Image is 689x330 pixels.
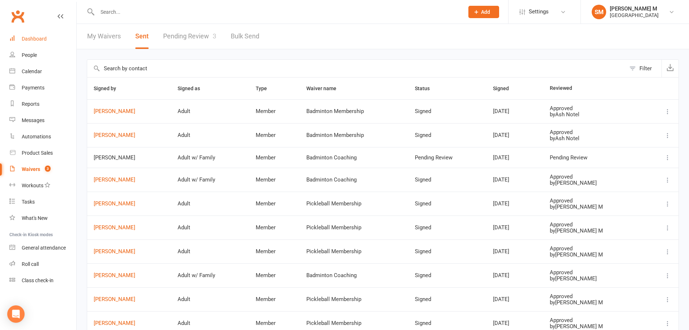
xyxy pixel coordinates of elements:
[550,300,639,306] div: by [PERSON_NAME] M
[94,177,165,183] a: [PERSON_NAME]
[550,155,639,161] div: Pending Review
[550,204,639,210] div: by [PERSON_NAME] M
[306,272,402,279] div: Badminton Coaching
[45,166,51,172] span: 3
[94,296,165,302] a: [PERSON_NAME]
[529,4,549,20] span: Settings
[550,252,639,258] div: by [PERSON_NAME] M
[306,155,402,161] div: Badminton Coaching
[408,263,486,287] td: Signed
[231,24,259,49] a: Bulk Send
[22,52,37,58] div: People
[550,270,639,276] div: Approved
[94,272,165,279] a: [PERSON_NAME]
[9,240,76,256] a: General attendance kiosk mode
[408,239,486,263] td: Signed
[493,272,509,279] span: [DATE]
[87,60,626,77] input: Search by contact
[306,225,402,231] div: Pickleball Membership
[22,117,44,123] div: Messages
[171,216,249,239] td: Adult
[94,225,165,231] a: [PERSON_NAME]
[22,68,42,74] div: Calendar
[306,248,402,255] div: Pickleball Membership
[249,216,300,239] td: Member
[550,135,639,142] div: by Ash Notel
[22,183,43,188] div: Workouts
[249,123,300,147] td: Member
[94,320,165,326] a: [PERSON_NAME]
[493,224,509,231] span: [DATE]
[9,47,76,63] a: People
[171,147,249,168] td: Adult w/ Family
[9,161,76,177] a: Waivers 3
[408,287,486,311] td: Signed
[249,263,300,287] td: Member
[22,277,54,283] div: Class check-in
[22,101,39,107] div: Reports
[493,296,509,302] span: [DATE]
[22,166,40,172] div: Waivers
[171,123,249,147] td: Adult
[415,85,438,91] span: Status
[610,12,659,18] div: [GEOGRAPHIC_DATA]
[22,215,48,221] div: What's New
[9,210,76,226] a: What's New
[135,24,149,49] button: Sent
[639,64,652,73] div: Filter
[9,7,27,25] a: Clubworx
[249,287,300,311] td: Member
[22,36,47,42] div: Dashboard
[9,272,76,289] a: Class kiosk mode
[94,201,165,207] a: [PERSON_NAME]
[306,177,402,183] div: Badminton Coaching
[256,84,275,93] button: Type
[493,132,509,138] span: [DATE]
[94,84,124,93] button: Signed by
[408,147,486,168] td: Pending Review
[171,99,249,123] td: Adult
[408,168,486,192] td: Signed
[9,194,76,210] a: Tasks
[9,96,76,112] a: Reports
[550,323,639,330] div: by [PERSON_NAME] M
[22,261,39,267] div: Roll call
[493,108,509,114] span: [DATE]
[171,239,249,263] td: Adult
[408,99,486,123] td: Signed
[550,293,639,300] div: Approved
[493,154,509,161] span: [DATE]
[249,99,300,123] td: Member
[94,248,165,255] a: [PERSON_NAME]
[213,32,216,40] span: 3
[306,108,402,114] div: Badminton Membership
[550,105,639,112] div: Approved
[249,168,300,192] td: Member
[550,180,639,186] div: by [PERSON_NAME]
[178,84,208,93] button: Signed as
[171,287,249,311] td: Adult
[9,31,76,47] a: Dashboard
[163,24,216,49] a: Pending Review3
[178,85,208,91] span: Signed as
[22,199,35,205] div: Tasks
[306,296,402,302] div: Pickleball Membership
[95,7,459,17] input: Search...
[493,84,517,93] button: Signed
[550,317,639,323] div: Approved
[493,85,517,91] span: Signed
[306,132,402,138] div: Badminton Membership
[306,320,402,326] div: Pickleball Membership
[550,129,639,135] div: Approved
[550,198,639,204] div: Approved
[415,84,438,93] button: Status
[306,85,344,91] span: Waiver name
[87,24,121,49] a: My Waivers
[493,176,509,183] span: [DATE]
[481,9,490,15] span: Add
[171,263,249,287] td: Adult w/ Family
[94,85,124,91] span: Signed by
[306,201,402,207] div: Pickleball Membership
[9,129,76,145] a: Automations
[610,5,659,12] div: [PERSON_NAME] M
